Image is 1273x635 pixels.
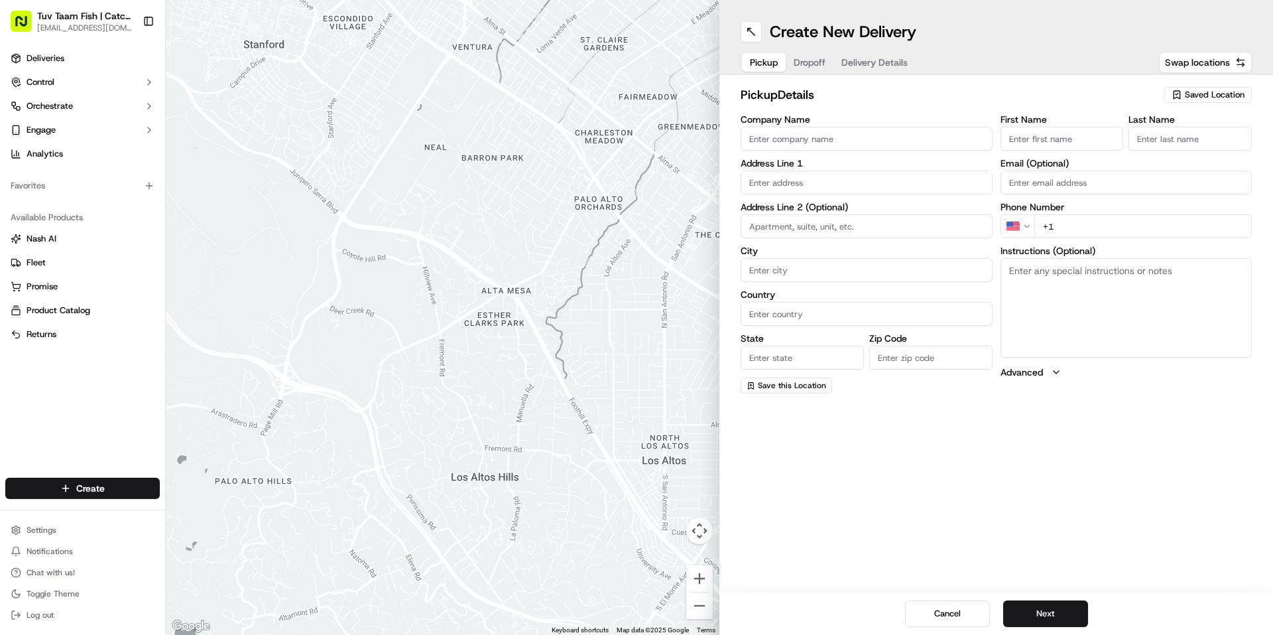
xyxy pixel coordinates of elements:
[758,380,826,391] span: Save this Location
[27,305,90,317] span: Product Catalog
[1034,214,1252,238] input: Enter phone number
[5,252,160,273] button: Fleet
[741,159,993,168] label: Address Line 1
[11,233,154,245] a: Nash AI
[125,192,213,206] span: API Documentation
[741,214,993,238] input: Apartment, suite, unit, etc.
[5,563,160,582] button: Chat with us!
[27,567,75,578] span: Chat with us!
[5,300,160,321] button: Product Catalog
[741,378,832,393] button: Save this Location
[27,589,80,599] span: Toggle Theme
[5,228,160,249] button: Nash AI
[686,593,713,619] button: Zoom out
[741,302,993,326] input: Enter country
[45,140,168,151] div: We're available if you need us!
[1128,127,1252,151] input: Enter last name
[750,56,778,69] span: Pickup
[93,224,160,235] a: Powered byPylon
[5,521,160,539] button: Settings
[1003,600,1088,627] button: Next
[741,290,993,299] label: Country
[686,565,713,592] button: Zoom in
[741,258,993,282] input: Enter city
[1000,115,1124,124] label: First Name
[5,119,160,141] button: Engage
[1165,56,1230,69] span: Swap locations
[169,618,213,635] img: Google
[697,626,715,634] a: Terms (opens in new tab)
[13,127,37,151] img: 1736555255976-a54dd68f-1ca7-489b-9aae-adbdc363a1c4
[741,115,993,124] label: Company Name
[1000,127,1124,151] input: Enter first name
[37,23,132,33] button: [EMAIL_ADDRESS][DOMAIN_NAME]
[11,281,154,293] a: Promise
[5,324,160,345] button: Returns
[27,328,56,340] span: Returns
[1185,89,1244,101] span: Saved Location
[27,100,73,112] span: Orchestrate
[841,56,908,69] span: Delivery Details
[905,600,990,627] button: Cancel
[869,334,993,343] label: Zip Code
[1164,86,1252,104] button: Saved Location
[552,626,609,635] button: Keyboard shortcuts
[11,257,154,269] a: Fleet
[27,148,63,160] span: Analytics
[5,207,160,228] div: Available Products
[5,542,160,561] button: Notifications
[741,171,993,194] input: Enter address
[5,175,160,196] div: Favorites
[27,257,46,269] span: Fleet
[132,225,160,235] span: Pylon
[794,56,825,69] span: Dropoff
[5,478,160,499] button: Create
[1000,171,1252,194] input: Enter email address
[5,48,160,69] a: Deliveries
[112,194,123,204] div: 💻
[107,187,218,211] a: 💻API Documentation
[1000,366,1252,379] button: Advanced
[27,52,64,64] span: Deliveries
[27,610,54,620] span: Log out
[225,131,241,147] button: Start new chat
[5,72,160,93] button: Control
[1000,202,1252,212] label: Phone Number
[741,346,864,370] input: Enter state
[27,124,56,136] span: Engage
[741,334,864,343] label: State
[1000,246,1252,255] label: Instructions (Optional)
[11,305,154,317] a: Product Catalog
[13,53,241,74] p: Welcome 👋
[169,618,213,635] a: Open this area in Google Maps (opens a new window)
[1000,159,1252,168] label: Email (Optional)
[5,96,160,117] button: Orchestrate
[1000,366,1043,379] label: Advanced
[5,585,160,603] button: Toggle Theme
[869,346,993,370] input: Enter zip code
[27,281,58,293] span: Promise
[27,525,56,535] span: Settings
[741,127,993,151] input: Enter company name
[27,233,56,245] span: Nash AI
[8,187,107,211] a: 📗Knowledge Base
[741,202,993,212] label: Address Line 2 (Optional)
[741,246,993,255] label: City
[770,21,916,42] h1: Create New Delivery
[13,194,24,204] div: 📗
[741,86,1156,104] h2: pickup Details
[27,546,73,557] span: Notifications
[5,5,137,37] button: Tuv Taam Fish | Catch & Co.[EMAIL_ADDRESS][DOMAIN_NAME]
[27,192,101,206] span: Knowledge Base
[5,143,160,165] a: Analytics
[5,606,160,624] button: Log out
[34,86,239,100] input: Got a question? Start typing here...
[37,9,132,23] button: Tuv Taam Fish | Catch & Co.
[1128,115,1252,124] label: Last Name
[1159,52,1252,73] button: Swap locations
[617,626,689,634] span: Map data ©2025 Google
[5,276,160,297] button: Promise
[27,76,54,88] span: Control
